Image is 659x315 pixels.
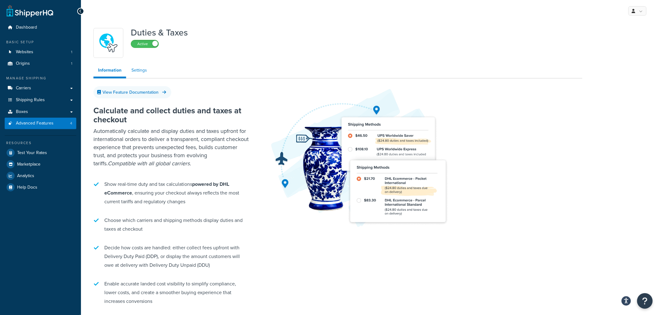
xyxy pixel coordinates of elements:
a: Help Docs [5,182,76,193]
span: Test Your Rates [17,150,47,156]
p: Automatically calculate and display duties and taxes upfront for international orders to deliver ... [93,127,249,167]
a: Boxes [5,106,76,118]
a: Origins1 [5,58,76,69]
img: Duties & Taxes [268,87,455,228]
label: Active [131,40,159,48]
div: Basic Setup [5,40,76,45]
span: Dashboard [16,25,37,30]
span: Carriers [16,86,31,91]
li: Enable accurate landed cost visibility to simplify compliance, lower costs, and create a smoother... [93,276,249,309]
a: Shipping Rules [5,94,76,106]
a: Websites1 [5,46,76,58]
span: Websites [16,49,33,55]
a: Marketplace [5,159,76,170]
span: Origins [16,61,30,66]
button: Open Resource Center [637,293,653,309]
a: Analytics [5,170,76,181]
a: Carriers [5,82,76,94]
a: Test Your Rates [5,147,76,158]
h2: Calculate and collect duties and taxes at checkout [93,106,249,124]
li: Show real-time duty and tax calculations , ensuring your checkout always reflects the most curren... [93,177,249,209]
span: 4 [70,121,72,126]
li: Decide how costs are handled: either collect fees upfront with Delivery Duty Paid (DDP), or displ... [93,240,249,273]
span: Advanced Features [16,121,54,126]
a: Information [93,64,126,78]
i: Compatible with all global carriers. [108,159,191,167]
span: Boxes [16,109,28,115]
span: Help Docs [17,185,37,190]
li: Websites [5,46,76,58]
li: Choose which carriers and shipping methods display duties and taxes at checkout [93,213,249,237]
div: Manage Shipping [5,76,76,81]
a: Dashboard [5,22,76,33]
li: Origins [5,58,76,69]
span: Marketplace [17,162,40,167]
span: 1 [71,61,72,66]
span: Shipping Rules [16,97,45,103]
div: Resources [5,140,76,146]
img: icon-duo-feat-landed-cost-7136b061.png [97,32,119,54]
h1: Duties & Taxes [131,28,188,37]
li: Advanced Features [5,118,76,129]
span: 1 [71,49,72,55]
a: Advanced Features4 [5,118,76,129]
span: Analytics [17,173,34,179]
a: Settings [127,64,152,77]
a: View Feature Documentation [93,86,171,98]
